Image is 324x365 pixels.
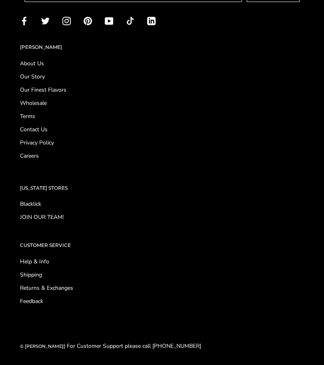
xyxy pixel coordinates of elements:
a: LinkedIn [147,16,156,25]
h2: CUSTOMER SERVICE [20,241,304,249]
h2: [US_STATE] STORES [20,184,304,192]
iframe: Sign Up via Text for Offers [6,335,83,359]
a: Shipping [20,271,304,279]
div: | For Customer Support please call [PHONE_NUMBER] [20,341,201,351]
a: JOIN OUR TEAM! [20,213,304,221]
a: Privacy Policy [20,138,304,147]
a: Blacklick [20,200,304,208]
a: Twitter [41,16,50,25]
a: Instagram [62,16,71,25]
a: Terms [20,112,304,120]
a: Pinterest [84,16,92,25]
a: Wholesale [20,99,304,107]
a: Facebook [20,16,28,25]
a: Help & Info [20,257,304,266]
a: Contact Us [20,125,304,134]
a: Returns & Exchanges [20,284,304,292]
a: About Us [20,59,304,68]
a: Our Finest Flavors [20,86,304,94]
a: Careers [20,152,304,160]
a: YouTube [105,16,113,25]
a: Feedback [20,297,304,305]
a: Our Story [20,72,304,81]
h2: [PERSON_NAME] [20,43,304,51]
a: TikTok [126,16,134,25]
